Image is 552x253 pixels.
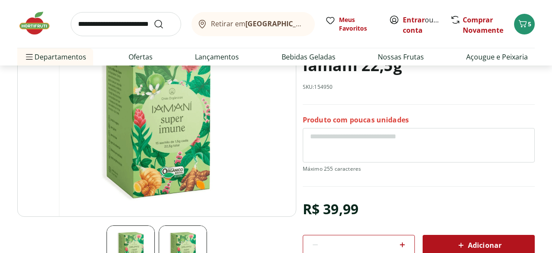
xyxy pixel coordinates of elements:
[339,16,379,33] span: Meus Favoritos
[303,115,409,125] p: Produto com poucas unidades
[195,52,239,62] a: Lançamentos
[378,52,424,62] a: Nossas Frutas
[403,15,450,35] a: Criar conta
[463,15,503,35] a: Comprar Novamente
[514,14,535,34] button: Carrinho
[191,12,315,36] button: Retirar em[GEOGRAPHIC_DATA]/[GEOGRAPHIC_DATA]
[211,20,306,28] span: Retirar em
[71,12,181,36] input: search
[24,47,86,67] span: Departamentos
[466,52,528,62] a: Açougue e Peixaria
[303,197,358,221] div: R$ 39,99
[325,16,379,33] a: Meus Favoritos
[456,240,502,250] span: Adicionar
[403,15,441,35] span: ou
[528,20,531,28] span: 5
[303,84,333,91] p: SKU: 154950
[154,19,174,29] button: Submit Search
[282,52,336,62] a: Bebidas Geladas
[24,47,34,67] button: Menu
[17,22,296,217] img: Principal
[403,15,425,25] a: Entrar
[17,10,60,36] img: Hortifruti
[245,19,391,28] b: [GEOGRAPHIC_DATA]/[GEOGRAPHIC_DATA]
[129,52,153,62] a: Ofertas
